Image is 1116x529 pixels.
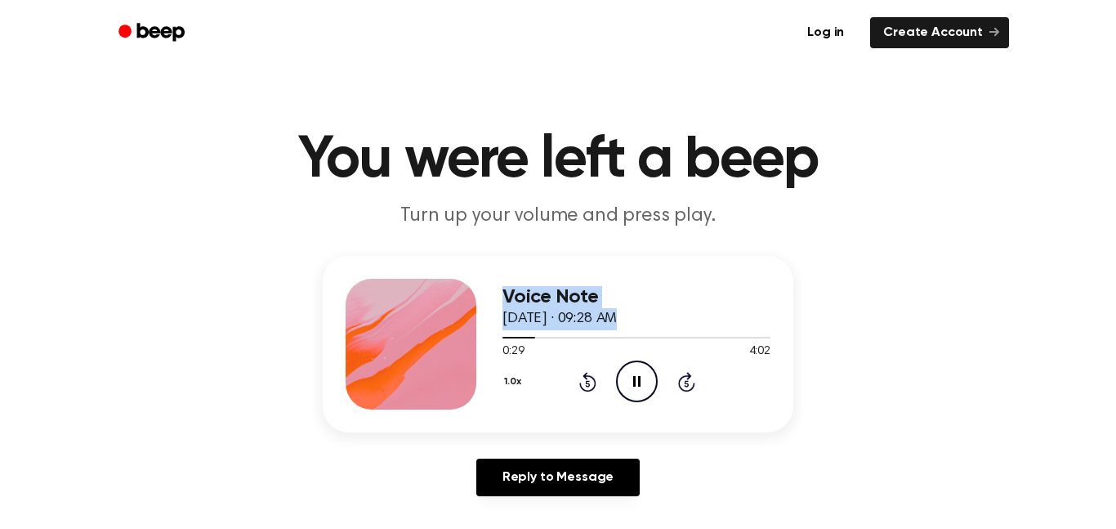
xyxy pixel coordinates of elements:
[791,14,860,52] a: Log in
[107,17,199,49] a: Beep
[140,131,976,190] h1: You were left a beep
[244,203,872,230] p: Turn up your volume and press play.
[749,343,770,361] span: 4:02
[502,286,770,308] h3: Voice Note
[476,459,640,496] a: Reply to Message
[502,368,527,396] button: 1.0x
[502,343,524,361] span: 0:29
[870,17,1009,48] a: Create Account
[502,312,617,326] span: [DATE] · 09:28 AM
